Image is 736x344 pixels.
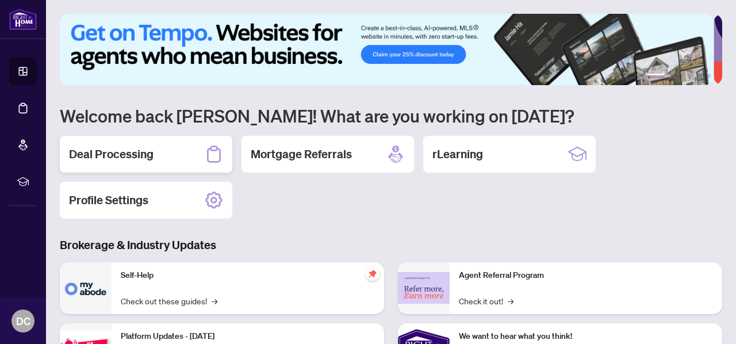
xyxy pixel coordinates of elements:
a: Check it out!→ [459,295,513,307]
p: Self-Help [121,269,375,282]
button: 5 [697,74,701,78]
img: logo [9,9,37,30]
span: pushpin [366,267,379,281]
button: 3 [678,74,683,78]
button: 4 [688,74,692,78]
span: → [212,295,217,307]
img: Agent Referral Program [398,272,450,304]
p: Platform Updates - [DATE] [121,330,375,343]
h2: Deal Processing [69,146,154,162]
span: DC [16,313,30,329]
img: Self-Help [60,262,112,314]
h2: Profile Settings [69,192,148,208]
img: Slide 0 [60,14,714,85]
h1: Welcome back [PERSON_NAME]! What are you working on [DATE]? [60,105,722,127]
span: → [508,295,513,307]
p: Agent Referral Program [459,269,713,282]
h3: Brokerage & Industry Updates [60,237,722,253]
h2: rLearning [432,146,483,162]
button: 1 [646,74,665,78]
p: We want to hear what you think! [459,330,713,343]
button: 2 [669,74,674,78]
h2: Mortgage Referrals [251,146,352,162]
button: Open asap [690,304,724,338]
button: 6 [706,74,711,78]
a: Check out these guides!→ [121,295,217,307]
